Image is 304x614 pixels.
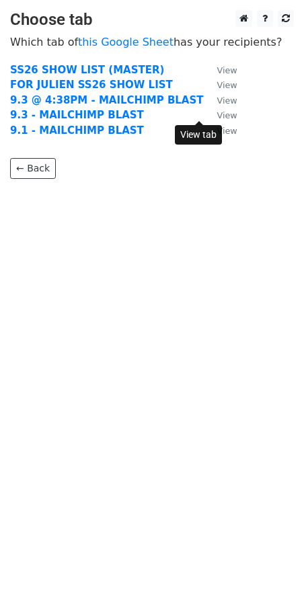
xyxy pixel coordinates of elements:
[217,126,237,136] small: View
[217,80,237,90] small: View
[10,158,56,179] a: ← Back
[204,64,237,76] a: View
[175,125,222,145] div: View tab
[10,64,164,76] a: SS26 SHOW LIST (MASTER)
[204,109,237,121] a: View
[10,79,173,91] a: FOR JULIEN SS26 SHOW LIST
[10,94,204,106] a: 9.3 @ 4:38PM - MAILCHIMP BLAST
[204,79,237,91] a: View
[204,124,237,137] a: View
[217,65,237,75] small: View
[10,109,144,121] a: 9.3 - MAILCHIMP BLAST
[217,95,237,106] small: View
[10,124,144,137] a: 9.1 - MAILCHIMP BLAST
[10,35,294,49] p: Which tab of has your recipients?
[217,110,237,120] small: View
[10,10,294,30] h3: Choose tab
[204,94,237,106] a: View
[78,36,174,48] a: this Google Sheet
